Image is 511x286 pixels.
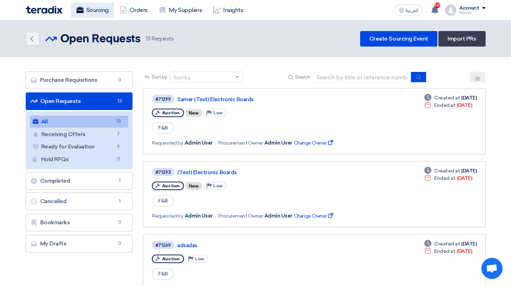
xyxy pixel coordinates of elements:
span: 0 [115,240,124,247]
span: 1 [115,198,124,205]
span: 0 [114,156,123,163]
span: Sort by [152,73,167,81]
button: العربية [394,5,423,16]
span: 13 [114,118,123,125]
h2: Open Requests [60,32,141,46]
a: My Drafts0 [26,235,133,252]
span: 10 [435,2,440,8]
a: Insights [208,2,249,18]
a: Cancelled1 [26,193,133,210]
span: Change Owner [294,139,334,147]
a: Create Sourcing Event [360,31,437,47]
a: Purchase Requisitions0 [26,71,133,89]
input: Search by title or reference number [313,72,411,83]
div: Account [459,5,479,11]
a: Orders [114,2,153,18]
span: 0 [115,77,124,84]
span: Auction [162,110,180,115]
span: Low [213,110,222,115]
span: F&B [152,195,174,207]
span: F&B [152,122,174,134]
span: Procurement Owner [218,212,263,220]
div: Open chat [481,258,503,279]
a: My Suppliers [153,2,208,18]
div: [DATE] [424,240,476,248]
span: Change Owner [294,212,334,220]
span: 6 [114,143,123,150]
span: [DATE] [433,175,472,182]
span: Search [295,73,310,81]
span: Requested by [152,212,183,220]
div: [DATE] [424,167,476,175]
span: 13 [146,36,150,42]
span: Auction [162,256,180,261]
a: Completed1 [26,172,133,190]
span: [DATE] [433,248,472,255]
a: (Test) Electronic Boards [177,169,353,176]
div: New [185,109,202,117]
img: profile_test.png [445,5,456,16]
a: Ready for Evaluation [30,141,129,153]
span: Created at [434,240,460,248]
span: F&B [152,268,174,280]
span: Created at [434,94,460,102]
span: 13 [115,98,124,105]
span: Ended at [434,102,455,109]
span: Requested by [152,139,183,147]
span: Auction [162,183,180,188]
span: Admin User [185,139,213,147]
span: Low [213,183,222,188]
img: Teradix logo [26,6,62,14]
div: #71269 [155,243,171,248]
a: Open Requests13 [26,92,133,110]
div: Sort by [174,74,190,81]
div: #71299 [155,97,171,102]
span: Requests [146,35,173,43]
a: Receiving Offers [30,128,129,140]
div: #71293 [155,170,171,175]
a: Import PRs [438,31,485,47]
span: العربية [406,8,418,13]
a: Hold RFQs [30,153,129,165]
span: Procurement Owner [218,139,263,147]
a: Sourcing [71,2,114,18]
a: All [30,116,129,128]
span: 7 [114,130,123,138]
a: adsadas [177,242,353,249]
a: Samer (Test) Electronic Boards [177,96,353,103]
div: Admin [459,11,486,15]
span: [DATE] [433,102,472,109]
div: New [185,182,202,190]
span: Low [195,256,204,261]
span: Created at [434,167,460,175]
span: Ended at [434,248,455,255]
span: Admin User [264,212,293,220]
div: [DATE] [424,94,476,102]
span: Admin User [185,212,213,220]
span: Ended at [434,175,455,182]
span: 1 [115,177,124,184]
a: Bookmarks0 [26,214,133,231]
span: Admin User [264,139,293,147]
span: 0 [115,219,124,226]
